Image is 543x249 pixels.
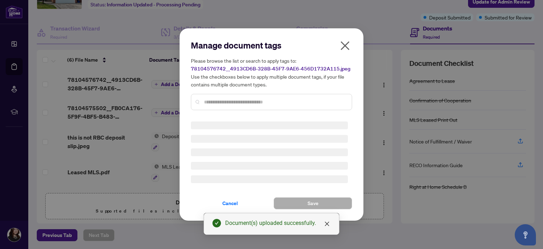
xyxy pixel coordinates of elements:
[212,219,221,227] span: check-circle
[324,221,330,227] span: close
[339,40,351,51] span: close
[515,224,536,245] button: Open asap
[191,66,350,72] span: 78104576742__4913CD6B-328B-45F7-9AE6-456D1732A115.jpeg
[191,40,352,51] h2: Manage document tags
[191,57,352,88] h5: Please browse the list or search to apply tags to: Use the checkboxes below to apply multiple doc...
[323,220,331,228] a: Close
[225,219,331,227] div: Document(s) uploaded successfully.
[274,197,352,209] button: Save
[191,197,269,209] button: Cancel
[222,198,238,209] span: Cancel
